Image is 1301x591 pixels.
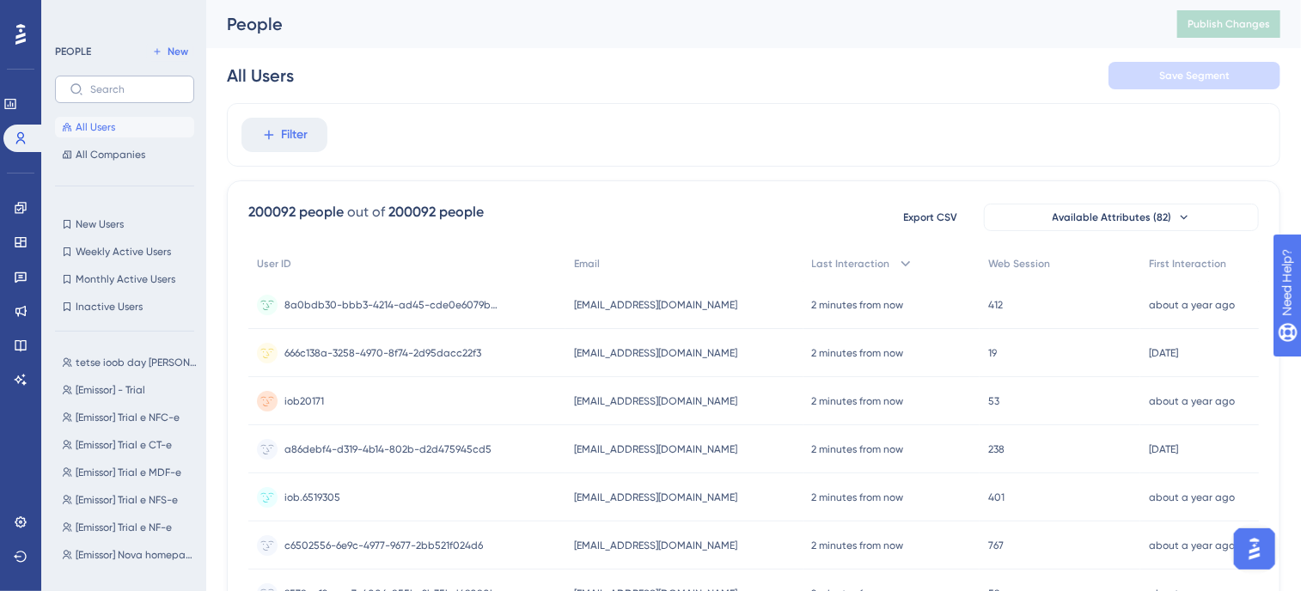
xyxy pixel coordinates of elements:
[812,257,890,271] span: Last Interaction
[284,298,499,312] span: 8a0bdb30-bbb3-4214-ad45-cde0e6079b84
[55,117,194,137] button: All Users
[76,493,178,507] span: [Emissor] Trial e NFS-e
[248,202,344,222] div: 200092 people
[282,125,308,145] span: Filter
[988,257,1050,271] span: Web Session
[574,394,737,408] span: [EMAIL_ADDRESS][DOMAIN_NAME]
[574,257,600,271] span: Email
[55,380,205,400] button: [Emissor] - Trial
[574,539,737,552] span: [EMAIL_ADDRESS][DOMAIN_NAME]
[76,217,124,231] span: New Users
[1149,257,1226,271] span: First Interaction
[76,438,172,452] span: [Emissor] Trial e CT-e
[55,490,205,510] button: [Emissor] Trial e NFS-e
[55,407,205,428] button: [Emissor] Trial e NFC-e
[55,352,205,373] button: tetse ioob day [PERSON_NAME]
[1177,10,1280,38] button: Publish Changes
[55,45,91,58] div: PEOPLE
[1053,210,1172,224] span: Available Attributes (82)
[55,517,205,538] button: [Emissor] Trial e NF-e
[1159,69,1230,82] span: Save Segment
[988,539,1004,552] span: 767
[76,548,198,562] span: [Emissor] Nova homepage - Não viu tour guiado - Com Validador
[55,144,194,165] button: All Companies
[988,442,1005,456] span: 238
[55,462,205,483] button: [Emissor] Trial e MDF-e
[76,272,175,286] span: Monthly Active Users
[1229,523,1280,575] iframe: UserGuiding AI Assistant Launcher
[1149,443,1178,455] time: [DATE]
[76,148,145,161] span: All Companies
[1149,347,1178,359] time: [DATE]
[388,202,484,222] div: 200092 people
[574,346,737,360] span: [EMAIL_ADDRESS][DOMAIN_NAME]
[1149,299,1235,311] time: about a year ago
[284,539,483,552] span: c6502556-6e9c-4977-9677-2bb521f024d6
[812,395,904,407] time: 2 minutes from now
[984,204,1259,231] button: Available Attributes (82)
[257,257,291,271] span: User ID
[146,41,194,62] button: New
[1188,17,1270,31] span: Publish Changes
[988,298,1003,312] span: 412
[1109,62,1280,89] button: Save Segment
[55,241,194,262] button: Weekly Active Users
[812,491,904,503] time: 2 minutes from now
[812,299,904,311] time: 2 minutes from now
[284,490,340,504] span: iob.6519305
[55,545,205,565] button: [Emissor] Nova homepage - Não viu tour guiado - Com Validador
[988,394,999,408] span: 53
[76,120,115,134] span: All Users
[812,539,904,551] time: 2 minutes from now
[76,356,198,369] span: tetse ioob day [PERSON_NAME]
[76,411,180,424] span: [Emissor] Trial e NFC-e
[90,83,180,95] input: Search
[76,521,172,534] span: [Emissor] Trial e NF-e
[988,346,997,360] span: 19
[76,383,145,397] span: [Emissor] - Trial
[241,118,327,152] button: Filter
[988,490,1005,504] span: 401
[55,269,194,289] button: Monthly Active Users
[347,202,385,222] div: out of
[55,435,205,455] button: [Emissor] Trial e CT-e
[574,298,737,312] span: [EMAIL_ADDRESS][DOMAIN_NAME]
[574,490,737,504] span: [EMAIL_ADDRESS][DOMAIN_NAME]
[1149,539,1235,551] time: about a year ago
[55,214,194,235] button: New Users
[904,210,958,224] span: Export CSV
[284,442,492,456] span: a86debf4-d319-4b14-802b-d2d475945cd5
[76,300,143,314] span: Inactive Users
[227,64,294,88] div: All Users
[812,347,904,359] time: 2 minutes from now
[888,204,974,231] button: Export CSV
[284,394,324,408] span: iob20171
[284,346,481,360] span: 666c138a-3258-4970-8f74-2d95dacc22f3
[76,466,181,479] span: [Emissor] Trial e MDF-e
[40,4,107,25] span: Need Help?
[1149,491,1235,503] time: about a year ago
[76,245,171,259] span: Weekly Active Users
[574,442,737,456] span: [EMAIL_ADDRESS][DOMAIN_NAME]
[227,12,1134,36] div: People
[1149,395,1235,407] time: about a year ago
[55,296,194,317] button: Inactive Users
[168,45,188,58] span: New
[812,443,904,455] time: 2 minutes from now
